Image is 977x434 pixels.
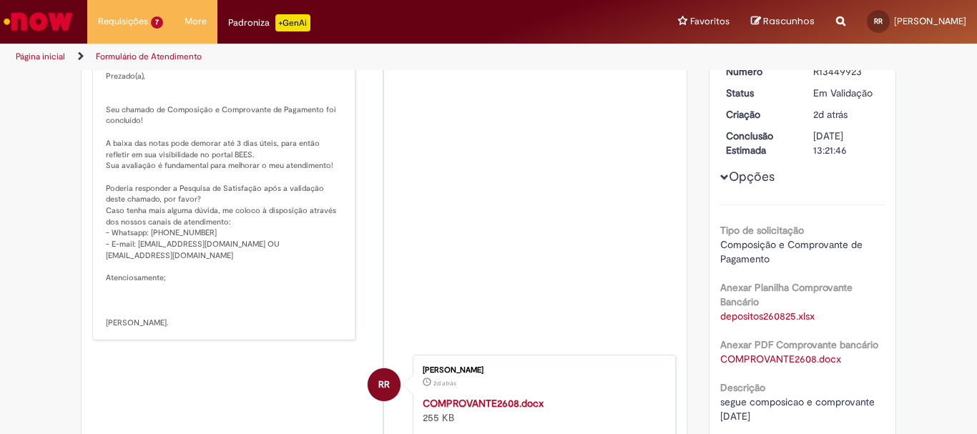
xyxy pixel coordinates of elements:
img: ServiceNow [1,7,75,36]
time: 26/08/2025 17:21:45 [813,108,848,121]
a: Página inicial [16,51,65,62]
div: Padroniza [228,14,310,31]
dt: Número [715,64,803,79]
div: Em Validação [813,86,880,100]
b: Anexar Planilha Comprovante Bancário [720,281,853,308]
span: 2d atrás [813,108,848,121]
span: 2d atrás [433,379,456,388]
a: Rascunhos [751,15,815,29]
b: Descrição [720,381,765,394]
span: RR [874,16,883,26]
span: Requisições [98,14,148,29]
dt: Status [715,86,803,100]
span: Composição e Comprovante de Pagamento [720,238,865,265]
a: Download de COMPROVANTE2608.docx [720,352,841,365]
b: Tipo de solicitação [720,224,804,237]
span: Favoritos [690,14,730,29]
a: Download de depositos260825.xlsx [720,310,815,322]
span: Rascunhos [763,14,815,28]
dt: Criação [715,107,803,122]
a: Formulário de Atendimento [96,51,202,62]
ul: Trilhas de página [11,44,641,70]
a: COMPROVANTE2608.docx [423,397,544,410]
div: RAFAELA RODRIGUES [368,368,401,401]
p: Prezado(a), Seu chamado de Composição e Comprovante de Pagamento foi concluído! A baixa das notas... [106,49,344,329]
div: 26/08/2025 17:21:45 [813,107,880,122]
time: 26/08/2025 17:21:24 [433,379,456,388]
div: [DATE] 13:21:46 [813,129,880,157]
div: [PERSON_NAME] [423,366,661,375]
span: 7 [151,16,163,29]
p: +GenAi [275,14,310,31]
span: [PERSON_NAME] [894,15,966,27]
div: R13449923 [813,64,880,79]
div: 255 KB [423,396,661,425]
b: Anexar PDF Comprovante bancário [720,338,878,351]
span: segue composicao e comprovante [DATE] [720,395,878,423]
dt: Conclusão Estimada [715,129,803,157]
span: More [185,14,207,29]
span: RR [378,368,390,402]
